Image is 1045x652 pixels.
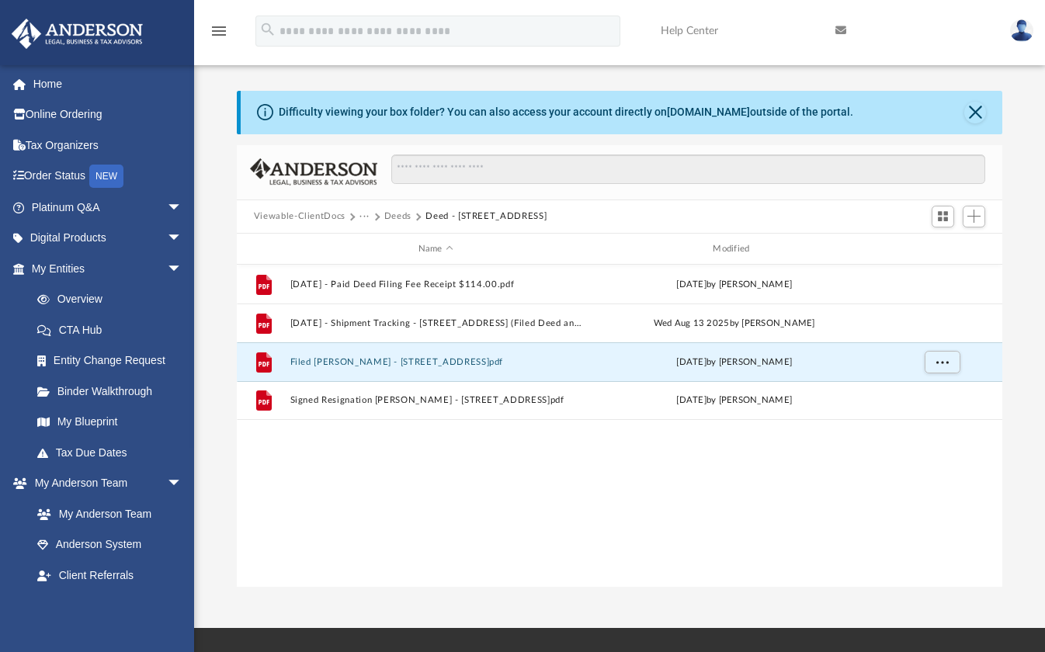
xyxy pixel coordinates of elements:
[290,279,582,290] button: [DATE] - Paid Deed Filing Fee Receipt $114.00.pdf
[167,591,198,623] span: arrow_drop_down
[588,317,880,331] div: Wed Aug 13 2025 by [PERSON_NAME]
[924,351,960,374] button: More options
[89,165,123,188] div: NEW
[7,19,148,49] img: Anderson Advisors Platinum Portal
[279,104,853,120] div: Difficulty viewing your box folder? You can also access your account directly on outside of the p...
[11,253,206,284] a: My Entitiesarrow_drop_down
[22,314,206,345] a: CTA Hub
[22,560,198,591] a: Client Referrals
[22,407,198,438] a: My Blueprint
[22,284,206,315] a: Overview
[887,242,995,256] div: id
[11,591,198,622] a: My Documentsarrow_drop_down
[384,210,411,224] button: Deeds
[11,99,206,130] a: Online Ordering
[237,265,1002,586] div: grid
[588,394,880,408] div: [DATE] by [PERSON_NAME]
[11,192,206,223] a: Platinum Q&Aarrow_drop_down
[259,21,276,38] i: search
[22,529,198,560] a: Anderson System
[1010,19,1033,42] img: User Pic
[588,355,880,369] div: [DATE] by [PERSON_NAME]
[588,278,880,292] div: [DATE] by [PERSON_NAME]
[11,223,206,254] a: Digital Productsarrow_drop_down
[210,22,228,40] i: menu
[244,242,283,256] div: id
[11,130,206,161] a: Tax Organizers
[167,192,198,224] span: arrow_drop_down
[425,210,547,224] button: Deed - [STREET_ADDRESS]
[290,396,582,406] button: Signed Resignation [PERSON_NAME] - [STREET_ADDRESS]pdf
[22,376,206,407] a: Binder Walkthrough
[391,154,986,184] input: Search files and folders
[22,498,190,529] a: My Anderson Team
[11,468,198,499] a: My Anderson Teamarrow_drop_down
[359,210,370,224] button: ···
[22,345,206,376] a: Entity Change Request
[963,206,986,227] button: Add
[11,68,206,99] a: Home
[290,318,582,328] button: [DATE] - Shipment Tracking - [STREET_ADDRESS] (Filed Deed and Resignation Paperwork).pdf
[932,206,955,227] button: Switch to Grid View
[167,253,198,285] span: arrow_drop_down
[22,437,206,468] a: Tax Due Dates
[210,29,228,40] a: menu
[290,357,582,367] button: Filed [PERSON_NAME] - [STREET_ADDRESS]pdf
[964,102,986,123] button: Close
[588,242,880,256] div: Modified
[167,468,198,500] span: arrow_drop_down
[167,223,198,255] span: arrow_drop_down
[667,106,750,118] a: [DOMAIN_NAME]
[254,210,345,224] button: Viewable-ClientDocs
[11,161,206,192] a: Order StatusNEW
[289,242,581,256] div: Name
